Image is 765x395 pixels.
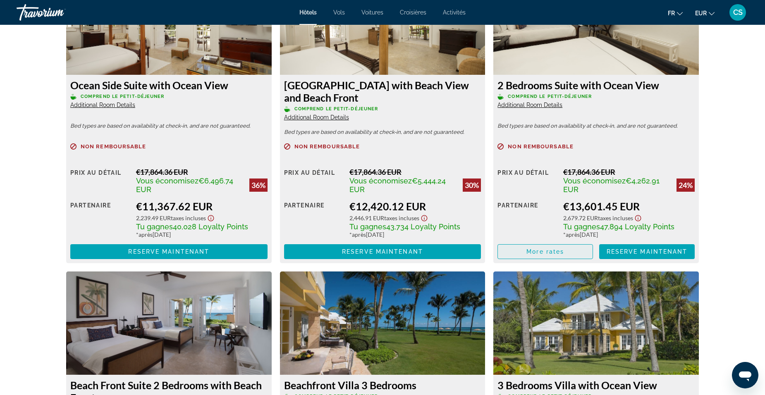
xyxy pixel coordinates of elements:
[81,94,165,99] span: Comprend le petit-déjeuner
[349,167,481,176] div: €17,864.36 EUR
[280,271,485,375] img: Beachfront Villa 3 Bedrooms
[136,176,198,185] span: Vous économisez
[695,10,707,17] span: EUR
[171,214,206,221] span: Taxes incluses
[81,144,146,149] span: Non remboursable
[732,362,758,388] iframe: Bouton de lancement de la fenêtre de messagerie
[443,9,466,16] a: Activités
[668,10,675,17] span: fr
[497,123,695,129] p: Bed types are based on availability at check-in, and are not guaranteed.
[349,200,481,212] div: €12,420.12 EUR
[563,167,695,176] div: €17,864.36 EUR
[497,200,557,238] div: Partenaire
[607,248,688,255] span: Reserve maintenant
[497,244,593,259] button: More rates
[727,4,748,21] button: User Menu
[695,7,715,19] button: Change currency
[173,222,248,231] span: 40,028 Loyalty Points
[70,123,268,129] p: Bed types are based on availability at check-in, and are not guaranteed.
[70,79,268,91] h3: Ocean Side Suite with Ocean View
[599,244,695,259] button: Reserve maintenant
[284,167,344,194] div: Prix au détail
[284,379,481,391] h3: Beachfront Villa 3 Bedrooms
[70,244,268,259] button: Reserve maintenant
[136,214,171,221] span: 2,239.49 EUR
[284,244,481,259] button: Reserve maintenant
[497,79,695,91] h3: 2 Bedrooms Suite with Ocean View
[563,200,695,212] div: €13,601.45 EUR
[249,178,268,192] div: 36%
[294,144,360,149] span: Non remboursable
[70,102,135,108] span: Additional Room Details
[136,176,233,194] span: €6,496.74 EUR
[563,231,695,238] div: * [DATE]
[361,9,383,16] a: Voitures
[349,176,446,194] span: €5,444.24 EUR
[526,248,564,255] span: More rates
[668,7,683,19] button: Change language
[566,231,580,238] span: après
[349,214,384,221] span: 2,446.91 EUR
[206,212,216,222] button: Show Taxes and Fees disclaimer
[70,200,130,238] div: Partenaire
[563,176,660,194] span: €4,262.91 EUR
[17,2,99,23] a: Travorium
[497,379,695,391] h3: 3 Bedrooms Villa with Ocean View
[333,9,345,16] a: Vols
[508,94,592,99] span: Comprend le petit-déjeuner
[600,222,674,231] span: 47,894 Loyalty Points
[284,79,481,104] h3: [GEOGRAPHIC_DATA] with Beach View and Beach Front
[284,129,481,135] p: Bed types are based on availability at check-in, and are not guaranteed.
[400,9,426,16] a: Croisières
[493,271,699,375] img: 3 Bedrooms Villa with Ocean View
[563,214,598,221] span: 2,679.72 EUR
[677,178,695,192] div: 24%
[342,248,423,255] span: Reserve maintenant
[419,212,429,222] button: Show Taxes and Fees disclaimer
[384,214,419,221] span: Taxes incluses
[349,222,386,231] span: Tu gagnes
[66,271,272,375] img: Beach Front Suite 2 Bedrooms with Beach Front
[352,231,366,238] span: après
[70,167,130,194] div: Prix au détail
[733,8,743,17] span: CS
[563,176,626,185] span: Vous économisez
[463,178,481,192] div: 30%
[349,231,481,238] div: * [DATE]
[136,167,268,176] div: €17,864.36 EUR
[294,106,378,112] span: Comprend le petit-déjeuner
[349,176,412,185] span: Vous économisez
[136,231,268,238] div: * [DATE]
[284,114,349,121] span: Additional Room Details
[284,200,344,238] div: Partenaire
[128,248,209,255] span: Reserve maintenant
[386,222,460,231] span: 43,734 Loyalty Points
[563,222,600,231] span: Tu gagnes
[508,144,574,149] span: Non remboursable
[598,214,633,221] span: Taxes incluses
[136,200,268,212] div: €11,367.62 EUR
[136,222,173,231] span: Tu gagnes
[139,231,153,238] span: après
[633,212,643,222] button: Show Taxes and Fees disclaimer
[299,9,317,16] a: Hôtels
[497,167,557,194] div: Prix au détail
[497,102,562,108] span: Additional Room Details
